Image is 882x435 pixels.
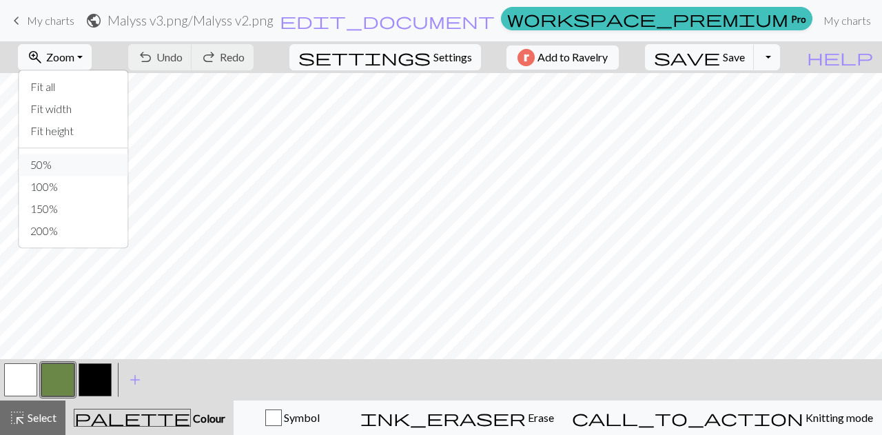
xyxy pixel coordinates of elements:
[8,9,74,32] a: My charts
[19,98,128,120] button: Fit width
[25,411,57,424] span: Select
[654,48,720,67] span: save
[517,49,535,66] img: Ravelry
[298,49,431,65] i: Settings
[818,7,876,34] a: My charts
[27,14,74,27] span: My charts
[433,49,472,65] span: Settings
[65,401,234,435] button: Colour
[351,401,563,435] button: Erase
[19,154,128,176] button: 50%
[107,12,274,28] h2: Malyss v3.png / Malyss v2.png
[506,45,619,70] button: Add to Ravelry
[507,9,788,28] span: workspace_premium
[803,411,873,424] span: Knitting mode
[360,408,526,427] span: ink_eraser
[27,48,43,67] span: zoom_in
[298,48,431,67] span: settings
[19,120,128,142] button: Fit height
[191,412,225,425] span: Colour
[572,408,803,427] span: call_to_action
[19,76,128,98] button: Fit all
[526,411,554,424] span: Erase
[46,50,74,63] span: Zoom
[645,44,755,70] button: Save
[723,50,745,63] span: Save
[234,401,351,435] button: Symbol
[9,408,25,427] span: highlight_alt
[127,370,143,390] span: add
[501,7,812,30] a: Pro
[18,44,92,70] button: Zoom
[19,176,128,198] button: 100%
[537,49,608,66] span: Add to Ravelry
[8,11,25,30] span: keyboard_arrow_left
[85,11,102,30] span: public
[74,408,190,427] span: palette
[19,220,128,242] button: 200%
[280,11,495,30] span: edit_document
[289,44,481,70] button: SettingsSettings
[19,198,128,220] button: 150%
[563,401,882,435] button: Knitting mode
[282,411,320,424] span: Symbol
[807,48,873,67] span: help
